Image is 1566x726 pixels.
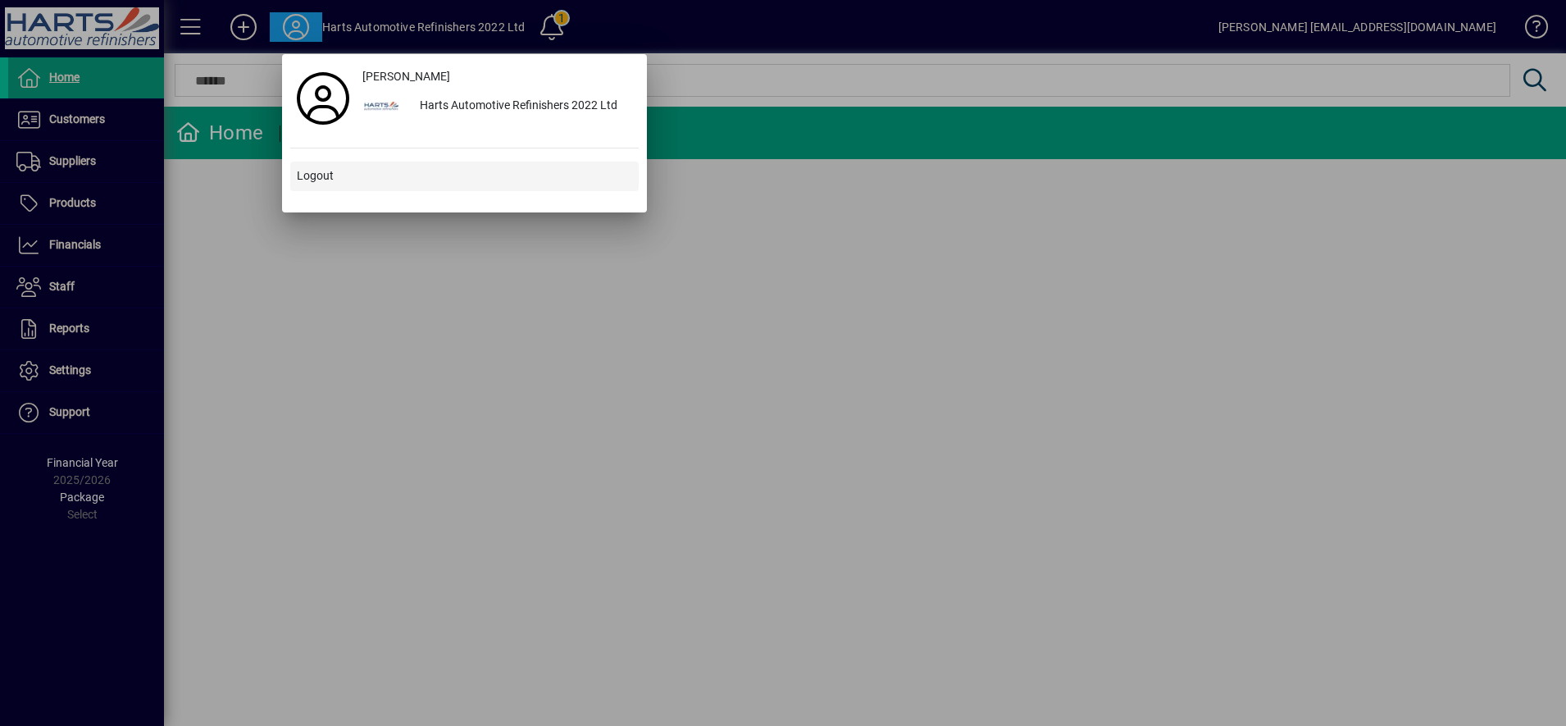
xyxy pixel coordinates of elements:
span: Logout [297,167,334,185]
button: Logout [290,162,639,191]
span: [PERSON_NAME] [362,68,450,85]
div: Harts Automotive Refinishers 2022 Ltd [407,92,639,121]
button: Harts Automotive Refinishers 2022 Ltd [356,92,639,121]
a: Profile [290,84,356,113]
a: [PERSON_NAME] [356,62,639,92]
